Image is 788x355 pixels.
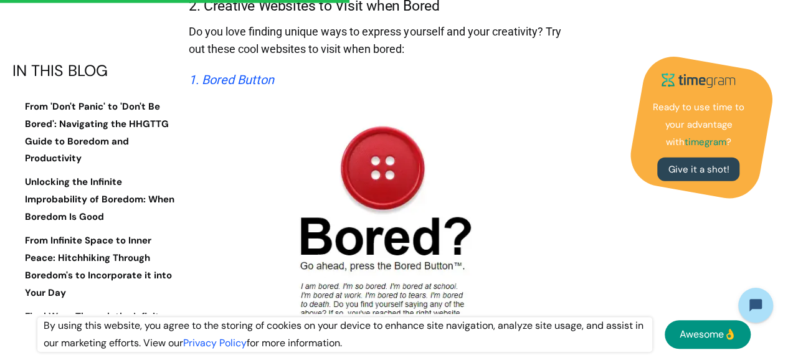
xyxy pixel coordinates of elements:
a: Awesome👌 [665,320,751,349]
img: timegram logo [655,69,742,93]
a: Give it a shot! [657,158,739,181]
a: From 'Don't Panic' to 'Don't Be Bored': Navigating the HHGTTG Guide to Boredom and Productivity [12,98,179,168]
p: Do you love finding unique ways to express yourself and your creativity? Try out these cool websi... [189,23,567,64]
a: Unlocking the Infinite Improbability of Boredom: When Boredom Is Good [12,174,179,227]
a: From Infinite Space to Inner Peace: Hitchhiking Through Boredom's to Incorporate it into Your Day [12,232,179,302]
a: 1. Bored Button [189,72,274,87]
p: Ready to use time to your advantage with ? [648,99,748,151]
div: IN THIS BLOG [12,62,179,80]
strong: timegram [685,136,726,148]
a: Privacy Policy [183,336,247,349]
div: By using this website, you agree to the storing of cookies on your device to enhance site navigat... [37,317,652,352]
